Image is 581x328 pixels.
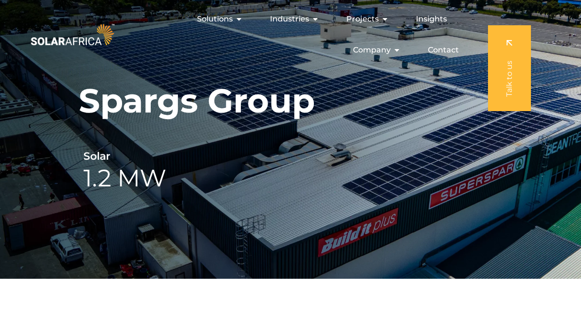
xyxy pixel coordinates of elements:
div: Menu Toggle [116,10,467,60]
h1: Spargs Group [79,81,315,121]
a: Insights [416,13,447,25]
nav: Menu [116,10,467,60]
span: Solutions [197,13,233,25]
span: Projects [346,13,379,25]
h2: 1.2 MW [83,163,166,194]
h6: Solar [83,150,110,163]
span: Industries [270,13,309,25]
span: Company [353,44,391,56]
a: Contact [428,44,459,56]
